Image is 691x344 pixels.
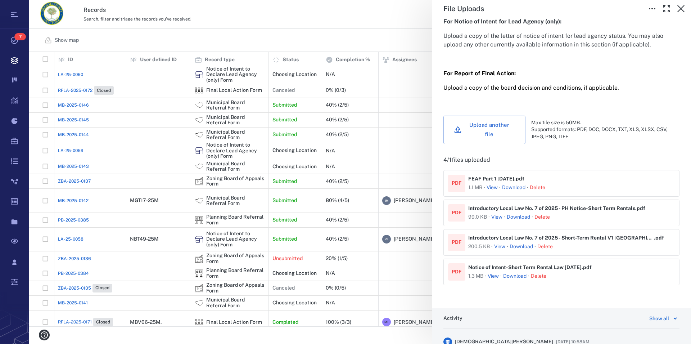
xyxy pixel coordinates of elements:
[503,273,527,280] a: Download
[482,183,487,192] p: ·
[443,18,561,25] strong: For Notice of Intent for Lead Agency (only):
[498,183,502,192] p: ·
[527,272,531,281] p: ·
[16,5,30,12] span: Help
[531,119,679,140] div: Max file size is 50MB. Supported formats: PDF, DOC, DOCX, TXT, XLS, XLSX, CSV, JPEG, PNG, TIFF
[443,70,516,77] strong: For Report of Final Action:
[443,4,484,13] h5: File Uploads
[468,235,672,240] span: Introductory Local Law No. 7 of 2025 - Short-Term Rental V1 [GEOGRAPHIC_DATA]
[6,6,230,12] body: Rich Text Area. Press ALT-0 for help.
[487,184,498,191] button: View
[452,209,462,216] div: PDF
[674,1,688,16] button: Close
[530,213,534,222] p: ·
[534,214,550,221] button: Delete
[468,176,532,181] span: FEAF Part 1 [DATE]
[468,206,653,211] span: Introductory Local Law No. 7 of 2025 - PH Notice-Short Term Rentals
[525,183,530,192] p: ·
[533,242,537,251] p: ·
[510,243,533,250] a: Download
[490,242,494,251] p: ·
[499,272,503,281] p: ·
[452,239,462,246] div: PDF
[443,315,462,322] h6: Activity
[443,32,679,49] p: Upload a copy of the letter of notice of intent for lead agency status. You may also upload any o...
[468,243,490,250] div: 200.5 KB
[530,184,545,191] button: Delete
[507,214,530,221] a: Download
[483,272,488,281] p: ·
[635,206,653,211] span: . pdf
[487,213,491,222] p: ·
[494,243,505,250] button: View
[468,214,487,221] div: 99.0 KB
[649,314,669,323] div: Show all
[443,156,679,164] p: 4 / 1 files uploaded
[14,33,26,40] span: 7
[468,273,483,280] div: 1.3 MB
[488,273,499,280] button: View
[443,84,619,91] span: Upload a copy of the board decision and conditions, if applicable.
[491,214,502,221] button: View
[502,213,507,222] p: ·
[654,235,672,240] span: . pdf
[659,1,674,16] button: Toggle Fullscreen
[443,116,525,144] button: Upload another file
[645,1,659,16] button: Toggle to Edit Boxes
[582,265,600,270] span: . pdf
[452,180,462,187] div: PDF
[502,184,525,191] a: Download
[468,265,600,270] span: Notice of Intent-Short Term Rental Law [DATE]
[452,268,462,276] div: PDF
[514,176,532,181] span: . pdf
[468,184,482,191] div: 1.1 MB
[531,273,546,280] button: Delete
[505,242,510,251] p: ·
[537,243,553,250] button: Delete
